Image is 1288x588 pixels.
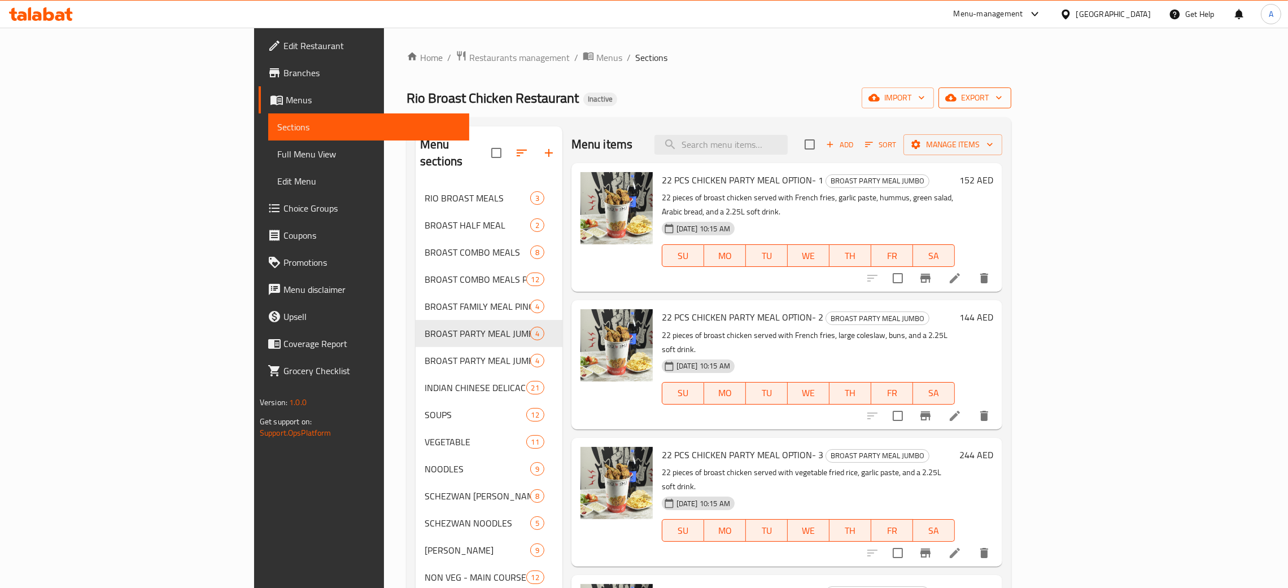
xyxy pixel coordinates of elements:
div: BROAST PARTY MEAL JUMBO [826,174,929,188]
span: RIO BROAST MEALS [425,191,530,205]
button: TH [829,382,871,405]
span: Edit Restaurant [283,39,460,52]
span: Rio Broast Chicken Restaurant [407,85,579,111]
div: SOUPS12 [416,401,562,428]
div: items [530,300,544,313]
button: Manage items [903,134,1002,155]
div: items [530,218,544,232]
span: BROAST PARTY MEAL JUMBO [425,327,530,340]
div: BROAST HALF MEAL [425,218,530,232]
span: Sections [635,51,667,64]
span: 2 [531,220,544,231]
span: 22 PCS CHICKEN PARTY MEAL OPTION- 3 [662,446,823,463]
img: 22 PCS CHICKEN PARTY MEAL OPTION- 1 [580,172,653,244]
div: items [530,191,544,205]
a: Coupons [259,222,469,249]
div: BROAST PARTY MEAL JUMBO [826,311,929,325]
a: Coverage Report [259,330,469,357]
span: SOUPS [425,408,526,422]
a: Edit Restaurant [259,32,469,59]
span: TH [834,523,867,539]
button: import [862,87,934,108]
span: 1.0.0 [289,395,307,410]
div: SCHEZWAN FRIED RICE [425,489,530,503]
div: items [530,327,544,340]
div: BROAST COMBO MEALS8 [416,239,562,266]
button: Branch-specific-item [912,402,939,429]
span: 3 [531,193,544,204]
a: Menus [583,50,622,65]
div: items [530,462,544,476]
span: 22 PCS CHICKEN PARTY MEAL OPTION- 1 [662,172,823,188]
li: / [574,51,578,64]
div: items [530,354,544,367]
span: Sections [277,120,460,134]
span: NOODLES [425,462,530,476]
span: Get support on: [260,414,312,429]
button: delete [971,265,998,292]
button: TU [746,519,788,542]
button: WE [788,519,829,542]
span: 12 [527,572,544,583]
span: FR [876,248,909,264]
div: BROAST COMBO MEALS PINOY STYLE [425,273,526,286]
span: MO [709,248,741,264]
img: 22 PCS CHICKEN PARTY MEAL OPTION- 2 [580,309,653,381]
div: NOODLES9 [416,455,562,482]
span: Select to update [886,404,910,428]
button: MO [704,382,746,405]
button: Branch-specific-item [912,539,939,567]
span: [DATE] 10:15 AM [672,361,735,371]
div: BROAST FAMILY MEAL PINOY STYLE [425,300,530,313]
a: Edit menu item [948,409,962,423]
span: 4 [531,356,544,366]
a: Sections [268,113,469,141]
input: search [654,135,788,155]
span: FR [876,385,909,401]
div: items [526,435,544,449]
div: BROAST PARTY MEAL JUMBO - PINOY STYLE [425,354,530,367]
div: BROAST COMBO MEALS [425,245,530,259]
span: Version: [260,395,287,410]
span: TU [750,385,783,401]
button: Sort [862,136,899,153]
h2: Menu items [571,136,633,153]
div: FRIED RICE [425,543,530,557]
span: 4 [531,301,544,312]
span: SU [667,385,700,401]
span: 22 PCS CHICKEN PARTY MEAL OPTION- 2 [662,309,823,326]
button: FR [871,519,913,542]
span: MO [709,523,741,539]
span: NON VEG - MAIN COURSE [425,571,526,584]
span: 5 [531,518,544,529]
button: SU [662,519,704,542]
span: Add [824,138,855,151]
button: SU [662,382,704,405]
span: [DATE] 10:15 AM [672,498,735,509]
span: BROAST PARTY MEAL JUMBO [826,174,929,187]
span: A [1269,8,1273,20]
span: 8 [531,247,544,258]
div: INDIAN CHINESE DELICACIES21 [416,374,562,401]
a: Branches [259,59,469,86]
span: 12 [527,274,544,285]
span: SCHEZWAN NOODLES [425,516,530,530]
button: MO [704,519,746,542]
img: 22 PCS CHICKEN PARTY MEAL OPTION- 3 [580,447,653,519]
a: Menus [259,86,469,113]
a: Promotions [259,249,469,276]
span: Sort [865,138,896,151]
span: 9 [531,464,544,475]
div: [GEOGRAPHIC_DATA] [1076,8,1151,20]
span: Manage items [912,138,993,152]
div: BROAST PARTY MEAL JUMBO [826,449,929,463]
span: SA [918,523,950,539]
button: Add [822,136,858,153]
span: VEGETABLE [425,435,526,449]
span: Menus [286,93,460,107]
p: 22 pieces of broast chicken served with vegetable fried rice, garlic paste, and a 2.25L soft drink. [662,466,955,494]
span: SA [918,248,950,264]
